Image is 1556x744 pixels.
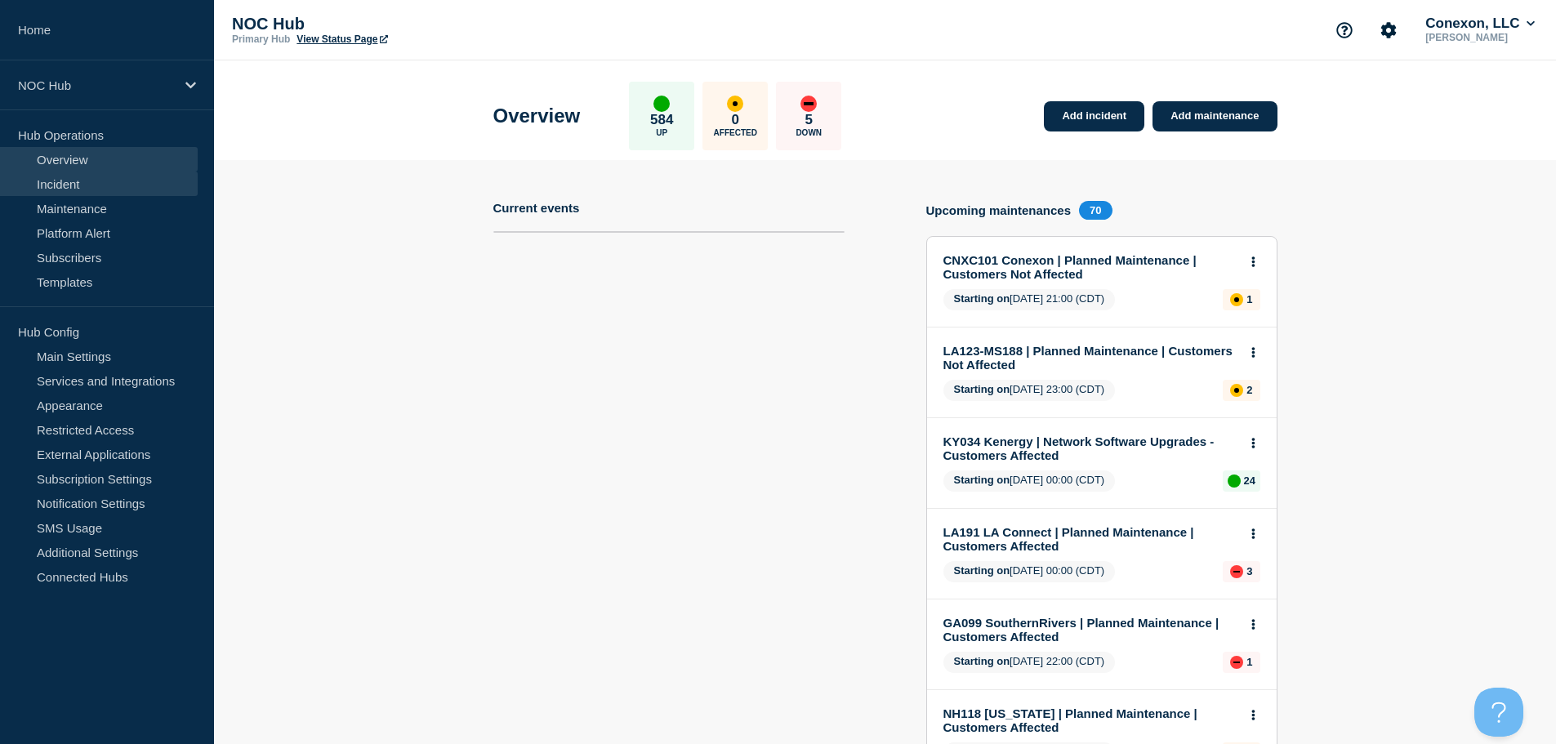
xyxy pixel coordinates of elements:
p: Affected [714,128,757,137]
a: CNXC101 Conexon | Planned Maintenance | Customers Not Affected [943,253,1238,281]
div: affected [1230,293,1243,306]
p: 5 [805,112,813,128]
span: [DATE] 22:00 (CDT) [943,652,1116,673]
h1: Overview [493,105,581,127]
p: NOC Hub [18,78,175,92]
button: Conexon, LLC [1422,16,1538,32]
span: [DATE] 00:00 (CDT) [943,470,1116,492]
div: up [1228,474,1241,488]
a: GA099 SouthernRivers | Planned Maintenance | Customers Affected [943,616,1238,644]
span: Starting on [954,383,1010,395]
span: 70 [1079,201,1112,220]
a: Add maintenance [1153,101,1277,131]
a: LA123-MS188 | Planned Maintenance | Customers Not Affected [943,344,1238,372]
span: Starting on [954,474,1010,486]
button: Support [1327,13,1362,47]
a: Add incident [1044,101,1144,131]
div: down [1230,656,1243,669]
div: down [1230,565,1243,578]
p: Primary Hub [232,33,290,45]
span: [DATE] 00:00 (CDT) [943,561,1116,582]
p: 3 [1246,565,1252,577]
a: NH118 [US_STATE] | Planned Maintenance | Customers Affected [943,706,1238,734]
iframe: Help Scout Beacon - Open [1474,688,1523,737]
span: Starting on [954,292,1010,305]
h4: Upcoming maintenances [926,203,1072,217]
p: 1 [1246,293,1252,305]
p: 0 [732,112,739,128]
p: 1 [1246,656,1252,668]
p: Down [796,128,822,137]
p: [PERSON_NAME] [1422,32,1538,43]
div: up [653,96,670,112]
p: NOC Hub [232,15,559,33]
p: 24 [1244,474,1255,487]
p: 584 [650,112,673,128]
span: Starting on [954,655,1010,667]
a: View Status Page [296,33,387,45]
div: down [800,96,817,112]
a: LA191 LA Connect | Planned Maintenance | Customers Affected [943,525,1238,553]
div: affected [727,96,743,112]
span: [DATE] 23:00 (CDT) [943,380,1116,401]
span: Starting on [954,564,1010,577]
h4: Current events [493,201,580,215]
p: 2 [1246,384,1252,396]
div: affected [1230,384,1243,397]
p: Up [656,128,667,137]
a: KY034 Kenergy | Network Software Upgrades - Customers Affected [943,434,1238,462]
span: [DATE] 21:00 (CDT) [943,289,1116,310]
button: Account settings [1371,13,1406,47]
